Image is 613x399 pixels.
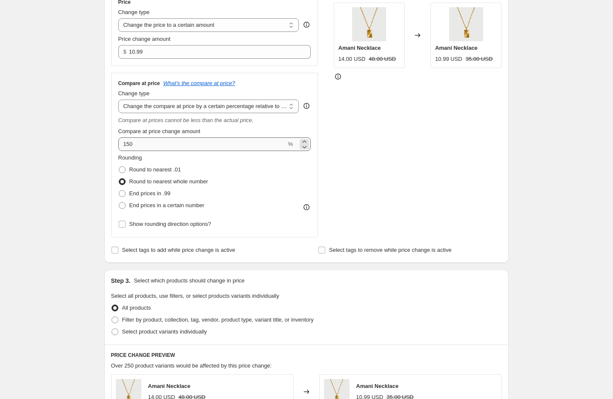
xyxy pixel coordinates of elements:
span: Change type [118,9,150,15]
span: Amani Necklace [338,45,381,51]
i: Compare at prices cannot be less than the actual price. [118,117,254,123]
p: Select which products should change in price [134,276,244,285]
input: 80.00 [129,45,298,59]
input: 20 [118,137,286,151]
span: Round to nearest whole number [129,178,208,185]
button: What's the compare at price? [163,80,235,86]
span: Select product variants individually [122,328,207,335]
h2: Step 3. [111,276,131,285]
span: Amani Necklace [356,383,399,389]
span: $ [123,48,126,55]
span: Compare at price change amount [118,128,201,134]
div: help [302,102,311,110]
span: Round to nearest .01 [129,166,181,173]
div: 10.99 USD [435,55,462,63]
span: Select tags to remove while price change is active [329,247,452,253]
span: Select all products, use filters, or select products variants individually [111,293,279,299]
h3: Compare at price [118,80,160,87]
span: All products [122,305,151,311]
span: Filter by product, collection, tag, vendor, product type, variant title, or inventory [122,316,314,323]
strike: 48.00 USD [369,55,396,63]
span: Amani Necklace [148,383,191,389]
h6: PRICE CHANGE PREVIEW [111,352,502,359]
span: Select tags to add while price change is active [122,247,235,253]
span: Amani Necklace [435,45,478,51]
img: Amani_Necklace_80x.webp [449,7,483,41]
span: End prices in .99 [129,190,171,197]
span: % [288,141,293,147]
div: 14.00 USD [338,55,366,63]
span: Rounding [118,154,142,161]
span: End prices in a certain number [129,202,204,208]
div: help [302,20,311,29]
span: Price change amount [118,36,171,42]
span: Change type [118,90,150,97]
strike: 35.00 USD [466,55,493,63]
span: Over 250 product variants would be affected by this price change: [111,362,272,369]
img: Amani_Necklace_80x.webp [352,7,386,41]
span: Show rounding direction options? [129,221,211,227]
